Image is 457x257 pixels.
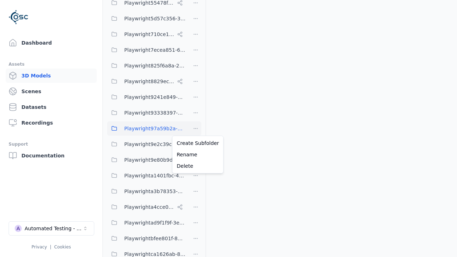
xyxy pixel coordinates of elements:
a: Rename [174,149,222,160]
a: Delete [174,160,222,172]
a: Create Subfolder [174,137,222,149]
